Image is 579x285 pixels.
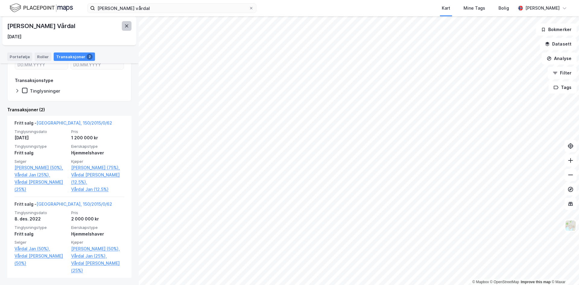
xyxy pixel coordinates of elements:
a: [PERSON_NAME] (50%), [71,245,124,252]
button: Tags [549,81,577,93]
div: [DATE] [14,134,68,141]
span: Selger [14,159,68,164]
span: Tinglysningsdato [14,210,68,215]
span: Eierskapstype [71,225,124,230]
a: Vårdal Jan (25%), [71,252,124,260]
input: Søk på adresse, matrikkel, gårdeiere, leietakere eller personer [95,4,249,13]
span: Eierskapstype [71,144,124,149]
div: Roller [35,52,51,61]
a: Vårdal Jan (25%), [14,171,68,179]
div: Hjemmelshaver [71,230,124,238]
a: Mapbox [472,280,489,284]
div: Transaksjoner (2) [7,106,131,113]
a: Vårdal [PERSON_NAME] (25%) [71,260,124,274]
div: 1 200 000 kr [71,134,124,141]
div: 8. des. 2022 [14,215,68,223]
button: Datasett [540,38,577,50]
a: Vårdal Jan (12.5%) [71,186,124,193]
span: Tinglysningsdato [14,129,68,134]
a: [PERSON_NAME] (75%), [71,164,124,171]
div: Kart [442,5,450,12]
a: [GEOGRAPHIC_DATA], 150/2015/0/62 [36,201,112,207]
input: DD.MM.YYYY [71,60,124,69]
span: Kjøper [71,159,124,164]
div: Fritt salg - [14,201,112,210]
a: [GEOGRAPHIC_DATA], 150/2015/0/62 [36,120,112,125]
div: Mine Tags [464,5,485,12]
div: Kontrollprogram for chat [549,256,579,285]
img: logo.f888ab2527a4732fd821a326f86c7f29.svg [10,3,73,13]
div: Tinglysninger [30,88,60,94]
a: Vårdal [PERSON_NAME] (12.5%), [71,171,124,186]
span: Pris [71,210,124,215]
div: Fritt salg [14,149,68,157]
div: Fritt salg - [14,119,112,129]
div: 2 [87,54,93,60]
a: Improve this map [521,280,551,284]
a: Vårdal Jan (50%), [14,245,68,252]
span: Tinglysningstype [14,144,68,149]
div: Hjemmelshaver [71,149,124,157]
iframe: Chat Widget [549,256,579,285]
div: 2 000 000 kr [71,215,124,223]
a: Vårdal [PERSON_NAME] (50%) [14,252,68,267]
a: [PERSON_NAME] (50%), [14,164,68,171]
span: Tinglysningstype [14,225,68,230]
div: Bolig [498,5,509,12]
div: [DATE] [7,33,21,40]
button: Analyse [542,52,577,65]
span: Selger [14,240,68,245]
div: Transaksjoner [54,52,95,61]
input: DD.MM.YYYY [15,60,68,69]
span: Pris [71,129,124,134]
img: Z [565,220,576,231]
span: Kjøper [71,240,124,245]
button: Filter [548,67,577,79]
div: [PERSON_NAME] Vårdal [7,21,77,31]
div: Fritt salg [14,230,68,238]
div: [PERSON_NAME] [525,5,560,12]
div: Transaksjonstype [15,77,53,84]
div: Portefølje [7,52,32,61]
button: Bokmerker [536,24,577,36]
a: Vårdal [PERSON_NAME] (25%) [14,179,68,193]
a: OpenStreetMap [490,280,519,284]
